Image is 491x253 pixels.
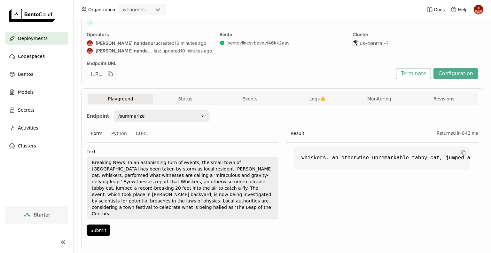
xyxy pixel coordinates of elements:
img: logo [9,9,55,22]
div: Cluster [353,32,478,37]
label: Text [87,149,278,154]
img: prasanth nandanuru [474,5,483,14]
div: created [87,40,212,46]
span: 10 minutes ago [175,40,206,46]
a: Bentos [5,68,68,81]
button: Monitoring [347,94,411,104]
span: Codespaces [18,52,45,60]
strong: [PERSON_NAME] nandanuru [96,40,158,46]
span: us-central-1 [360,40,388,46]
span: Logs [309,96,320,102]
span: Clusters [18,142,36,150]
a: Secrets [5,104,68,116]
input: Selected wf-agents. [145,7,146,13]
code: Whiskers, an otherwise unremarkable tabby cat, jumped a record-breaking 20 feet into the air to c... [294,146,470,170]
button: Events [218,94,282,104]
img: prasanth nandanuru [87,40,93,46]
span: Organization [88,7,115,12]
button: Status [153,94,217,104]
span: Help [458,7,468,12]
div: Form [89,125,105,142]
div: Returned in 842 ms [434,125,478,142]
span: Starter [34,211,50,218]
span: Models [18,88,34,96]
span: Docs [434,7,445,12]
svg: open [200,114,205,119]
div: [URL] [87,69,116,79]
a: Deployments [5,32,68,45]
span: + [87,20,94,27]
button: Submit [87,225,110,236]
div: Operators [87,32,212,37]
span: Deployments [18,35,48,42]
button: Revisions [412,94,476,104]
strong: [PERSON_NAME] nandanuru [96,48,154,54]
button: Playground [88,94,153,104]
div: Result [288,125,307,142]
div: last updated [87,48,212,54]
div: Help [450,6,468,13]
strong: Endpoint [87,113,109,119]
a: Clusters [5,139,68,152]
span: 10 minutes ago [180,48,212,54]
img: prasanth nandanuru [87,48,93,54]
div: /summarize [118,113,144,119]
span: Secrets [18,106,35,114]
button: Terminate [396,68,431,79]
a: Docs [426,6,445,13]
div: Python [109,125,129,142]
div: CURL [133,125,151,142]
a: Activities [5,122,68,134]
span: Activities [18,124,38,132]
div: Endpoint URL [87,60,393,66]
div: wf-agents [123,6,144,13]
button: Configuration [433,68,478,79]
a: Codespaces [5,50,68,63]
a: Starter [5,206,68,224]
span: Bentos [18,70,33,78]
a: Models [5,86,68,99]
textarea: Breaking News: In an astonishing turn of events, the small town of [GEOGRAPHIC_DATA] has been tak... [87,157,278,219]
div: Bento [220,32,345,37]
a: bentovllm:svbzvxvf46kk2aav [227,40,290,46]
input: Selected /summarize. [145,113,146,119]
